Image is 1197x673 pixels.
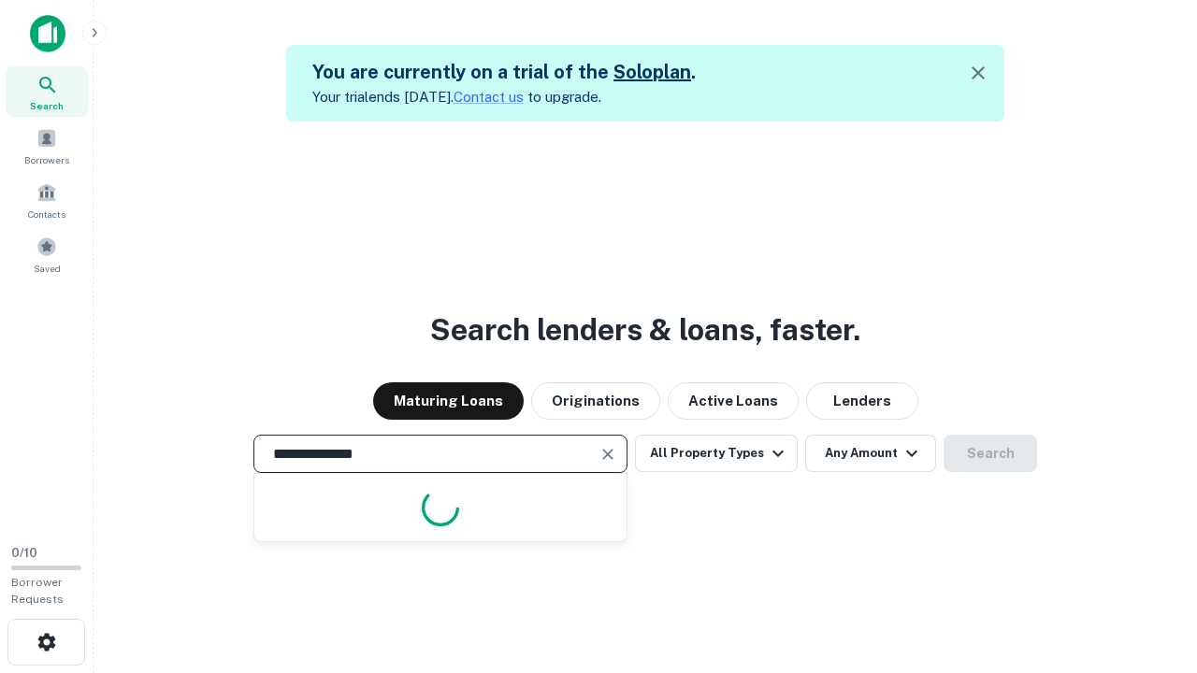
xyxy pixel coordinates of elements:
button: Maturing Loans [373,382,524,420]
span: Contacts [28,207,65,222]
span: Borrower Requests [11,576,64,606]
button: Originations [531,382,660,420]
a: Saved [6,229,88,279]
p: Your trial ends [DATE]. to upgrade. [312,86,696,108]
span: Borrowers [24,152,69,167]
span: Saved [34,261,61,276]
span: Search [30,98,64,113]
button: Clear [595,441,621,467]
a: Search [6,66,88,117]
a: Soloplan [613,61,691,83]
img: capitalize-icon.png [30,15,65,52]
h5: You are currently on a trial of the . [312,58,696,86]
iframe: Chat Widget [1103,464,1197,553]
button: Active Loans [668,382,799,420]
h3: Search lenders & loans, faster. [430,308,860,352]
a: Contact us [454,89,524,105]
a: Borrowers [6,121,88,171]
button: Any Amount [805,435,936,472]
button: Lenders [806,382,918,420]
span: 0 / 10 [11,546,37,560]
button: All Property Types [635,435,798,472]
a: Contacts [6,175,88,225]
